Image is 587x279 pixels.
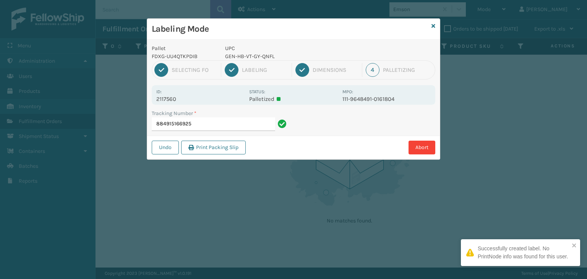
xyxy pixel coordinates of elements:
p: UPC [225,44,338,52]
button: Print Packing Slip [181,141,246,154]
div: Dimensions [313,67,358,73]
div: Successfully created label. No PrintNode info was found for this user. [478,245,569,261]
div: 2 [225,63,238,77]
button: close [572,242,577,250]
div: Selecting FO [172,67,217,73]
label: MPO: [342,89,353,94]
p: FDXG-UU4QTKPDIB [152,52,216,60]
label: Tracking Number [152,109,196,117]
div: Palletizing [383,67,433,73]
p: GEN-HB-VT-GY-QNFL [225,52,338,60]
button: Undo [152,141,179,154]
label: Status: [249,89,265,94]
p: 2117560 [156,96,245,102]
p: Pallet [152,44,216,52]
div: 4 [366,63,379,77]
p: Palletized [249,96,337,102]
div: 1 [154,63,168,77]
p: 111-9648491-0161804 [342,96,431,102]
button: Abort [409,141,435,154]
h3: Labeling Mode [152,23,428,35]
div: 3 [295,63,309,77]
label: Id: [156,89,162,94]
div: Labeling [242,67,288,73]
